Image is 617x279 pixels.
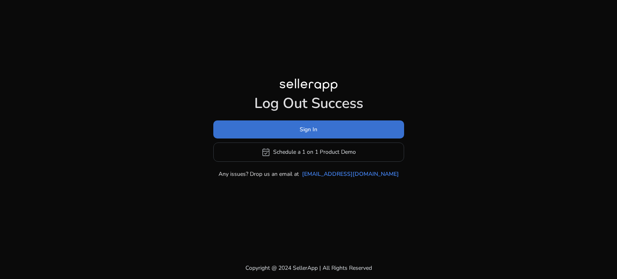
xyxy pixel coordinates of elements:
[213,143,404,162] button: event_availableSchedule a 1 on 1 Product Demo
[302,170,399,178] a: [EMAIL_ADDRESS][DOMAIN_NAME]
[219,170,299,178] p: Any issues? Drop us an email at
[300,125,317,134] span: Sign In
[213,120,404,138] button: Sign In
[213,95,404,112] h1: Log Out Success
[261,147,271,157] span: event_available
